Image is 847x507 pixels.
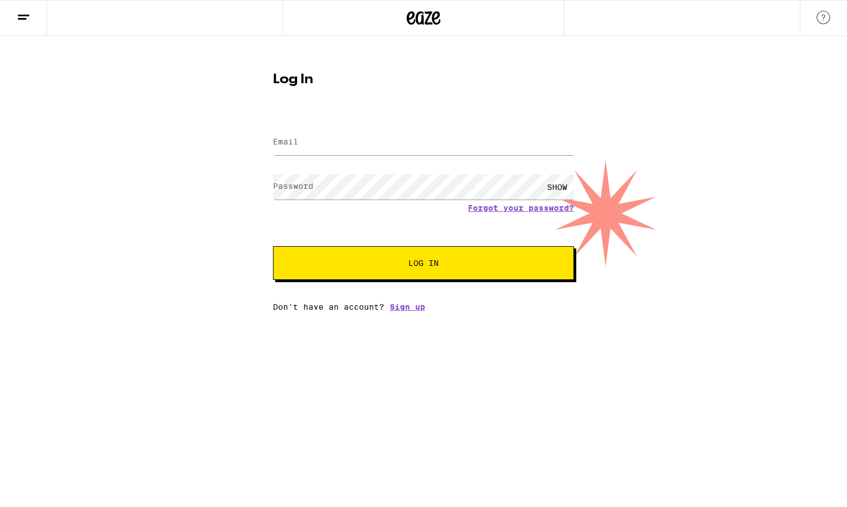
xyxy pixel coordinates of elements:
[273,130,574,155] input: Email
[390,302,425,311] a: Sign up
[408,259,439,267] span: Log In
[540,174,574,200] div: SHOW
[273,137,298,146] label: Email
[273,73,574,87] h1: Log In
[468,203,574,212] a: Forgot your password?
[273,246,574,280] button: Log In
[273,182,313,191] label: Password
[273,302,574,311] div: Don't have an account?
